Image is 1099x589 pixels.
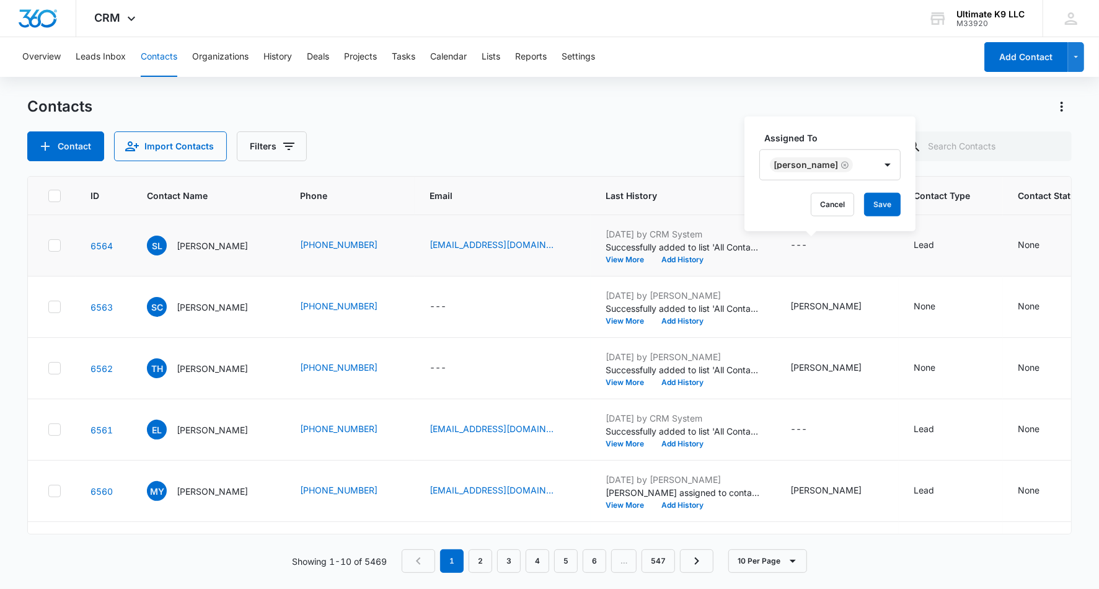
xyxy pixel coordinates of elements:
[1018,189,1081,202] span: Contact Status
[790,422,829,437] div: Assigned To - - Select to Edit Field
[790,484,884,498] div: Assigned To - Richard Heishman - Select to Edit Field
[237,131,307,161] button: Filters
[914,422,934,435] div: Lead
[22,37,61,77] button: Overview
[430,484,554,497] a: [EMAIL_ADDRESS][DOMAIN_NAME]
[27,131,104,161] button: Add Contact
[642,549,675,573] a: Page 547
[606,379,653,386] button: View More
[897,131,1072,161] input: Search Contacts
[914,299,958,314] div: Contact Type - None - Select to Edit Field
[147,236,167,255] span: SL
[914,484,956,498] div: Contact Type - Lead - Select to Edit Field
[430,299,469,314] div: Email - - Select to Edit Field
[774,161,838,169] div: [PERSON_NAME]
[141,37,177,77] button: Contacts
[147,236,270,255] div: Contact Name - Shannon Lentz - Select to Edit Field
[300,484,377,497] a: [PHONE_NUMBER]
[680,549,713,573] a: Next Page
[147,189,252,202] span: Contact Name
[554,549,578,573] a: Page 5
[790,299,862,312] div: [PERSON_NAME]
[300,189,382,202] span: Phone
[790,484,862,497] div: [PERSON_NAME]
[764,131,906,144] label: Assigned To
[606,317,653,325] button: View More
[1018,422,1039,435] div: None
[392,37,415,77] button: Tasks
[583,549,606,573] a: Page 6
[526,549,549,573] a: Page 4
[300,422,400,437] div: Phone - 2403465059 - Select to Edit Field
[177,423,248,436] p: [PERSON_NAME]
[147,420,167,440] span: EL
[430,238,576,253] div: Email - scourtney12@gmail.com - Select to Edit Field
[956,9,1025,19] div: account name
[790,361,862,374] div: [PERSON_NAME]
[430,422,554,435] a: [EMAIL_ADDRESS][DOMAIN_NAME]
[430,361,469,376] div: Email - - Select to Edit Field
[790,361,884,376] div: Assigned To - Colby Nuthall - Select to Edit Field
[606,440,653,448] button: View More
[430,361,446,376] div: ---
[147,358,270,378] div: Contact Name - Tawanda Hallwums - Select to Edit Field
[300,238,377,251] a: [PHONE_NUMBER]
[177,362,248,375] p: [PERSON_NAME]
[1018,299,1062,314] div: Contact Status - None - Select to Edit Field
[914,361,958,376] div: Contact Type - None - Select to Edit Field
[728,549,807,573] button: 10 Per Page
[192,37,249,77] button: Organizations
[653,317,712,325] button: Add History
[838,161,849,169] div: Remove Matt Gomez
[114,131,227,161] button: Import Contacts
[147,358,167,378] span: TH
[430,422,576,437] div: Email - em195582@gmail.com - Select to Edit Field
[95,11,121,24] span: CRM
[653,256,712,263] button: Add History
[606,189,743,202] span: Last History
[402,549,713,573] nav: Pagination
[1018,238,1039,251] div: None
[147,481,270,501] div: Contact Name - Mia Yeoman - Select to Edit Field
[90,363,113,374] a: Navigate to contact details page for Tawanda Hallwums
[263,37,292,77] button: History
[790,238,807,253] div: ---
[606,256,653,263] button: View More
[606,486,761,499] p: [PERSON_NAME] assigned to contact.
[430,37,467,77] button: Calendar
[90,189,99,202] span: ID
[300,238,400,253] div: Phone - 410-507-8652 - Select to Edit Field
[606,228,761,241] p: [DATE] by CRM System
[606,350,761,363] p: [DATE] by [PERSON_NAME]
[440,549,464,573] em: 1
[300,361,400,376] div: Phone - 2403467332 - Select to Edit Field
[606,502,653,509] button: View More
[956,19,1025,28] div: account id
[430,299,446,314] div: ---
[1018,361,1062,376] div: Contact Status - None - Select to Edit Field
[606,302,761,315] p: Successfully added to list 'All Contacts'.
[1018,238,1062,253] div: Contact Status - None - Select to Edit Field
[653,440,712,448] button: Add History
[177,485,248,498] p: [PERSON_NAME]
[430,189,558,202] span: Email
[292,555,387,568] p: Showing 1-10 of 5469
[90,486,113,497] a: Navigate to contact details page for Mia Yeoman
[1018,299,1039,312] div: None
[606,363,761,376] p: Successfully added to list 'All Contacts'.
[914,484,934,497] div: Lead
[1018,484,1062,498] div: Contact Status - None - Select to Edit Field
[300,299,377,312] a: [PHONE_NUMBER]
[914,189,970,202] span: Contact Type
[653,379,712,386] button: Add History
[482,37,500,77] button: Lists
[914,299,935,312] div: None
[606,289,761,302] p: [DATE] by [PERSON_NAME]
[811,193,854,216] button: Cancel
[177,301,248,314] p: [PERSON_NAME]
[914,238,956,253] div: Contact Type - Lead - Select to Edit Field
[469,549,492,573] a: Page 2
[300,361,377,374] a: [PHONE_NUMBER]
[90,241,113,251] a: Navigate to contact details page for Shannon Lentz
[76,37,126,77] button: Leads Inbox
